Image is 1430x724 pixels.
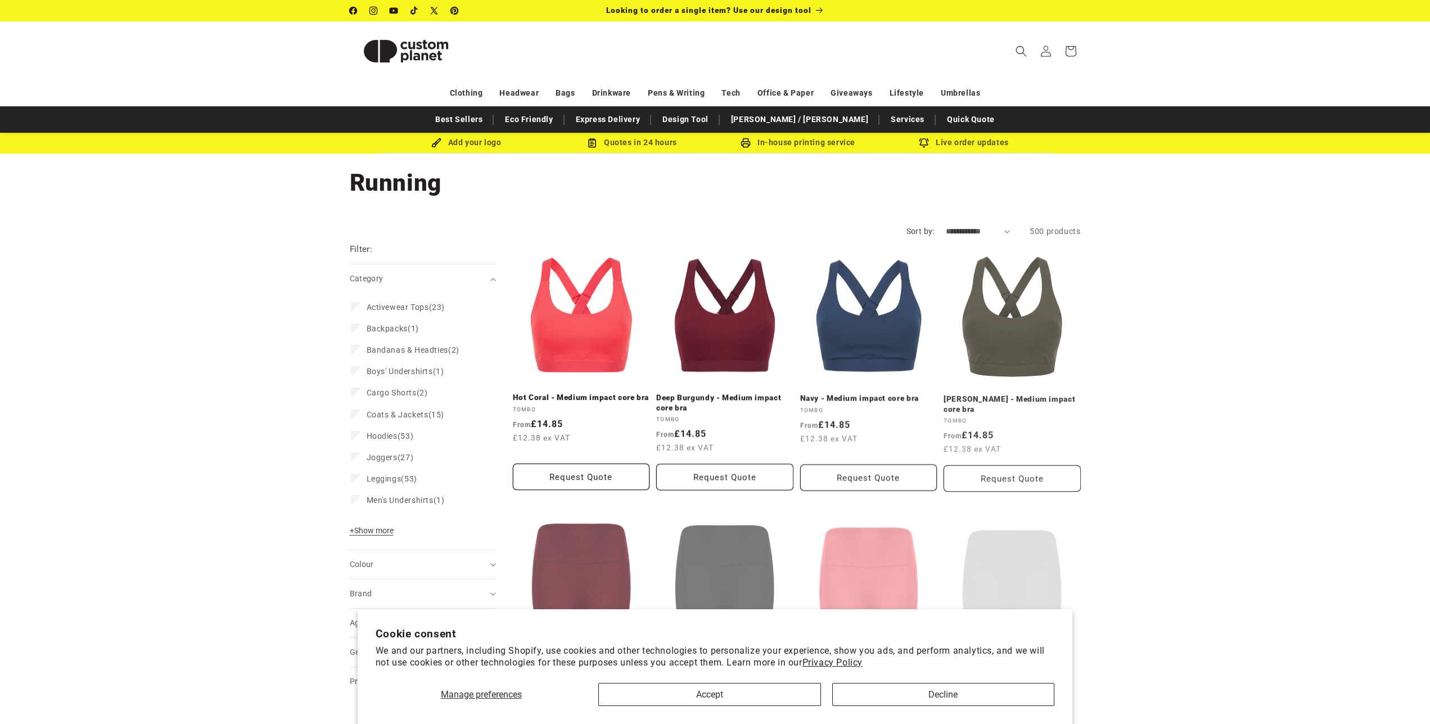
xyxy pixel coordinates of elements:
summary: Search [1009,39,1034,64]
summary: Colour (0 selected) [350,550,496,579]
span: (27) [367,452,414,462]
img: In-house printing [741,138,751,148]
span: Cargo Shorts [367,388,417,397]
summary: Gender (0 selected) [350,638,496,667]
span: Backpacks [367,324,408,333]
span: (1) [367,495,445,505]
span: Looking to order a single item? Use our design tool [606,6,811,15]
a: [PERSON_NAME] / [PERSON_NAME] [725,110,874,129]
div: Add your logo [384,136,549,150]
button: Request Quote [944,464,1081,490]
span: Leggings [367,474,402,483]
a: Umbrellas [941,83,980,103]
span: Boys' Undershirts [367,367,433,376]
div: Live order updates [881,136,1047,150]
h1: Running [350,168,1081,198]
a: Quick Quote [941,110,1000,129]
img: Custom Planet [350,26,462,77]
span: (53) [367,431,414,441]
button: Request Quote [800,464,937,490]
span: 500 products [1030,227,1080,236]
span: (2) [367,345,459,355]
summary: Category (0 selected) [350,264,496,293]
button: Manage preferences [376,683,587,706]
span: Category [350,274,384,283]
span: Hoodies [367,431,398,440]
span: (53) [367,474,417,484]
a: Custom Planet [345,21,466,80]
span: Show more [350,526,394,535]
button: Accept [598,683,821,706]
span: Activewear Tops [367,303,429,312]
span: (1) [367,323,419,334]
a: Pens & Writing [648,83,705,103]
button: Request Quote [513,464,650,490]
a: Privacy Policy [802,657,863,668]
button: Decline [832,683,1055,706]
a: Best Sellers [430,110,488,129]
span: Colour [350,560,374,569]
a: Deep Burgundy - Medium impact core bra [656,393,793,412]
img: Order Updates Icon [587,138,597,148]
button: Show more [350,525,397,541]
a: Hot Coral - Medium impact core bra [513,393,650,403]
span: Price [350,677,368,686]
span: (15) [367,410,444,420]
a: Office & Paper [757,83,814,103]
a: Headwear [499,83,539,103]
img: Order updates [919,138,929,148]
a: Bags [556,83,575,103]
span: Men's Undershirts [367,496,434,505]
span: Gender [350,647,376,656]
span: Coats & Jackets [367,410,428,419]
div: In-house printing service [715,136,881,150]
a: Tech [721,83,740,103]
summary: Brand (0 selected) [350,579,496,608]
a: Eco Friendly [499,110,558,129]
span: (2) [367,388,428,398]
a: Navy - Medium impact core bra [800,393,937,403]
img: Brush Icon [431,138,441,148]
a: Giveaways [831,83,872,103]
a: Design Tool [657,110,714,129]
span: Brand [350,589,372,598]
summary: Price [350,667,496,696]
a: Clothing [450,83,483,103]
span: Age [350,618,364,627]
span: Joggers [367,453,398,462]
div: Quotes in 24 hours [549,136,715,150]
a: Drinkware [592,83,631,103]
span: (23) [367,302,445,312]
h2: Cookie consent [376,627,1055,640]
a: Express Delivery [570,110,646,129]
p: We and our partners, including Shopify, use cookies and other technologies to personalize your ex... [376,645,1055,669]
a: [PERSON_NAME] - Medium impact core bra [944,393,1081,412]
label: Sort by: [906,227,935,236]
button: Request Quote [656,464,793,490]
span: Manage preferences [441,689,522,700]
a: Lifestyle [890,83,924,103]
h2: Filter: [350,243,373,256]
summary: Age (0 selected) [350,609,496,637]
a: Services [885,110,930,129]
span: (1) [367,366,444,376]
span: Bandanas & Headties [367,345,448,354]
span: + [350,526,354,535]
